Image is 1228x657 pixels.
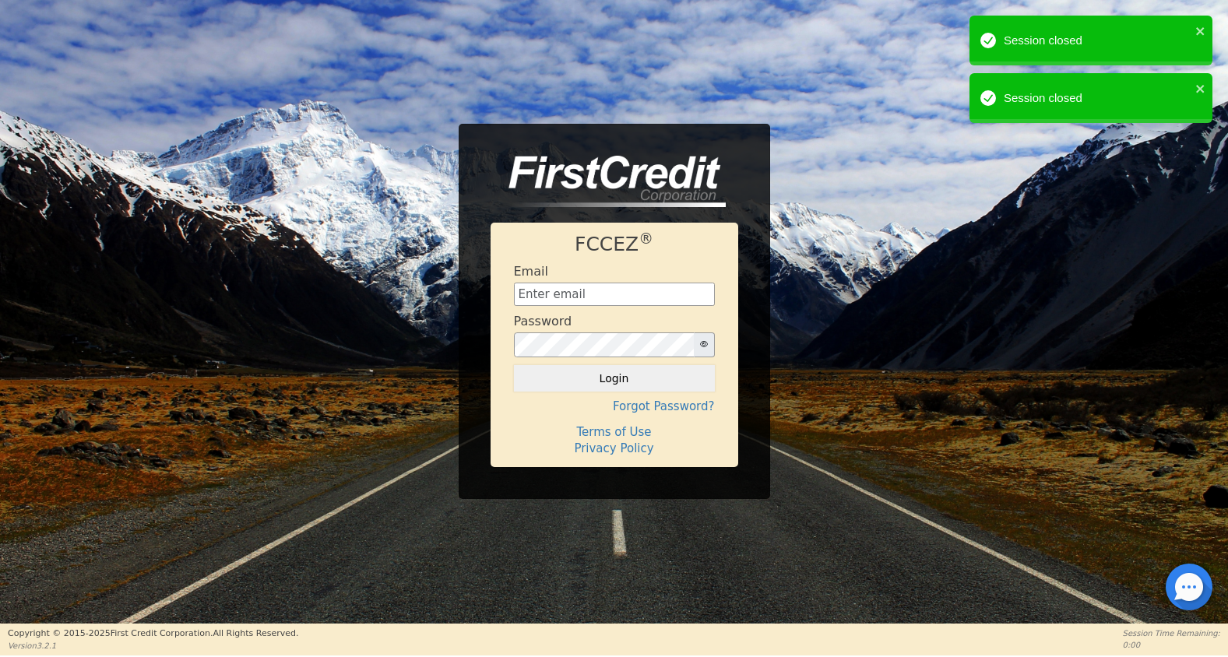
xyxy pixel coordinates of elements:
div: Session closed [1004,32,1191,50]
span: All Rights Reserved. [213,628,298,638]
p: Session Time Remaining: [1123,627,1220,639]
input: Enter email [514,283,715,306]
h4: Email [514,264,548,279]
h4: Terms of Use [514,425,715,439]
button: Login [514,365,715,392]
h4: Privacy Policy [514,441,715,455]
input: password [514,332,695,357]
div: Session closed [1004,90,1191,107]
sup: ® [639,230,653,247]
button: close [1195,22,1206,40]
p: 0:00 [1123,639,1220,651]
img: logo-CMu_cnol.png [491,156,726,207]
h4: Forgot Password? [514,399,715,413]
button: close [1195,79,1206,97]
h1: FCCEZ [514,233,715,256]
p: Copyright © 2015- 2025 First Credit Corporation. [8,627,298,641]
h4: Password [514,314,572,328]
p: Version 3.2.1 [8,640,298,652]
